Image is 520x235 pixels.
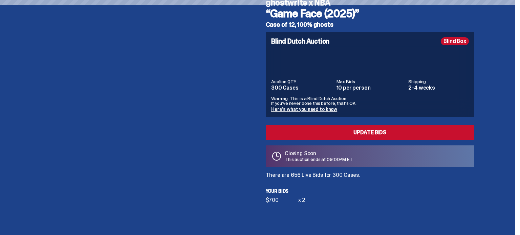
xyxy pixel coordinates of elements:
[266,197,298,203] div: $700
[285,157,353,162] p: This auction ends at 09:00PM ET
[408,79,469,84] dt: Shipping
[266,8,474,19] h3: “Game Face (2025)”
[266,189,474,193] p: Your bids
[266,125,474,140] a: Update Bids
[285,151,353,156] p: Closing Soon
[336,79,404,84] dt: Max Bids
[336,85,404,91] dd: 10 per person
[271,38,329,45] h4: Blind Dutch Auction
[408,85,469,91] dd: 2-4 weeks
[271,96,469,105] p: Warning: This is a Blind Dutch Auction. If you’ve never done this before, that’s OK.
[441,37,469,45] div: Blind Box
[266,172,474,178] p: There are 656 Live Bids for 300 Cases.
[266,22,474,28] h5: Case of 12, 100% ghosts
[271,85,332,91] dd: 300 Cases
[298,197,306,203] div: x 2
[271,79,332,84] dt: Auction QTY
[271,106,337,112] a: Here's what you need to know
